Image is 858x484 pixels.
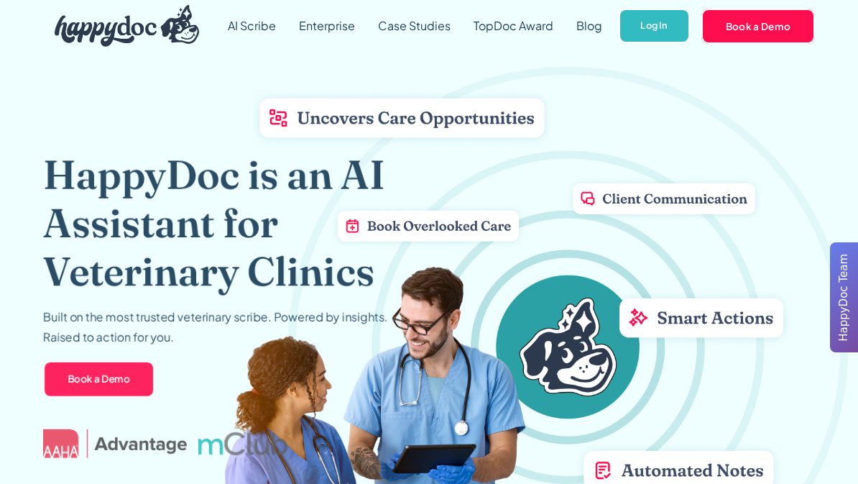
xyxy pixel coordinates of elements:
a: Log In [619,9,690,44]
p: Built on the most trusted veterinary scribe. Powered by insights. Raised to action for you. [43,306,388,347]
img: AAHA Advantage logo [43,429,187,458]
a: Book a Demo [43,360,154,398]
img: HappyDoc Logo: A happy dog with his ear up, listening. [55,5,200,47]
h1: HappyDoc is an AI Assistant for Veterinary Clinics [43,150,391,296]
img: mclub logo [198,432,290,455]
a: Book a Demo [701,9,816,43]
a: home [43,1,200,50]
